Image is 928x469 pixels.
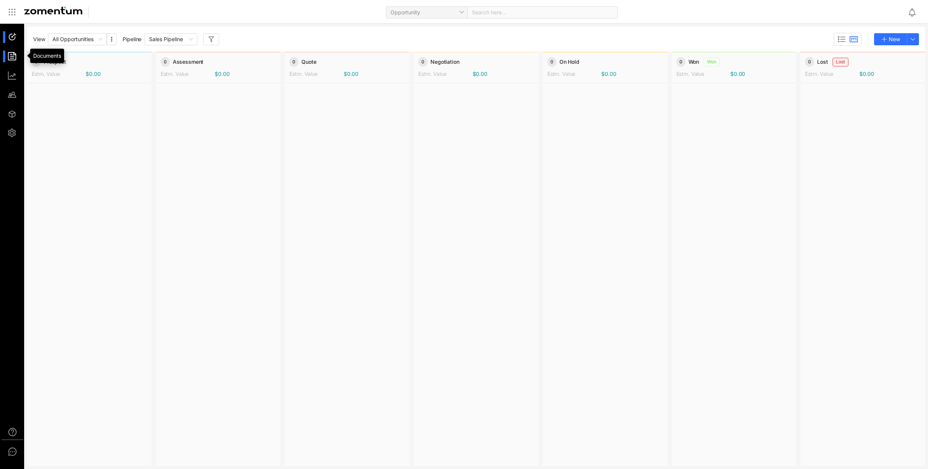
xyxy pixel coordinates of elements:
[418,57,427,67] span: 0
[86,70,100,78] span: $0.00
[889,35,900,43] span: New
[123,35,141,43] span: Pipeline
[289,57,298,67] span: 0
[559,58,579,66] span: On Hold
[430,58,459,66] span: Negotiation
[688,58,699,66] span: Won
[676,57,685,67] span: 0
[817,58,828,66] span: Lost
[473,70,487,78] span: $0.00
[390,7,463,18] span: Opportunity
[833,58,848,66] span: Lost
[859,70,874,78] span: $0.00
[805,57,814,67] span: 0
[173,58,204,66] span: Assessment
[601,70,616,78] span: $0.00
[874,33,907,45] button: New
[344,70,358,78] span: $0.00
[547,57,556,67] span: 0
[704,58,720,66] span: Won
[676,71,704,77] span: Estm. Value
[805,71,833,77] span: Estm. Value
[149,34,193,45] span: Sales Pipeline
[730,70,745,78] span: $0.00
[161,57,170,67] span: 0
[215,70,229,78] span: $0.00
[418,71,446,77] span: Estm. Value
[547,71,575,77] span: Estm. Value
[30,49,64,63] div: Documents
[301,58,316,66] span: Quote
[908,3,923,21] div: Notifications
[24,7,82,14] img: Zomentum Logo
[32,71,60,77] span: Estm. Value
[33,35,45,43] span: View
[289,71,317,77] span: Estm. Value
[52,34,102,45] span: All Opportunities
[161,71,189,77] span: Estm. Value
